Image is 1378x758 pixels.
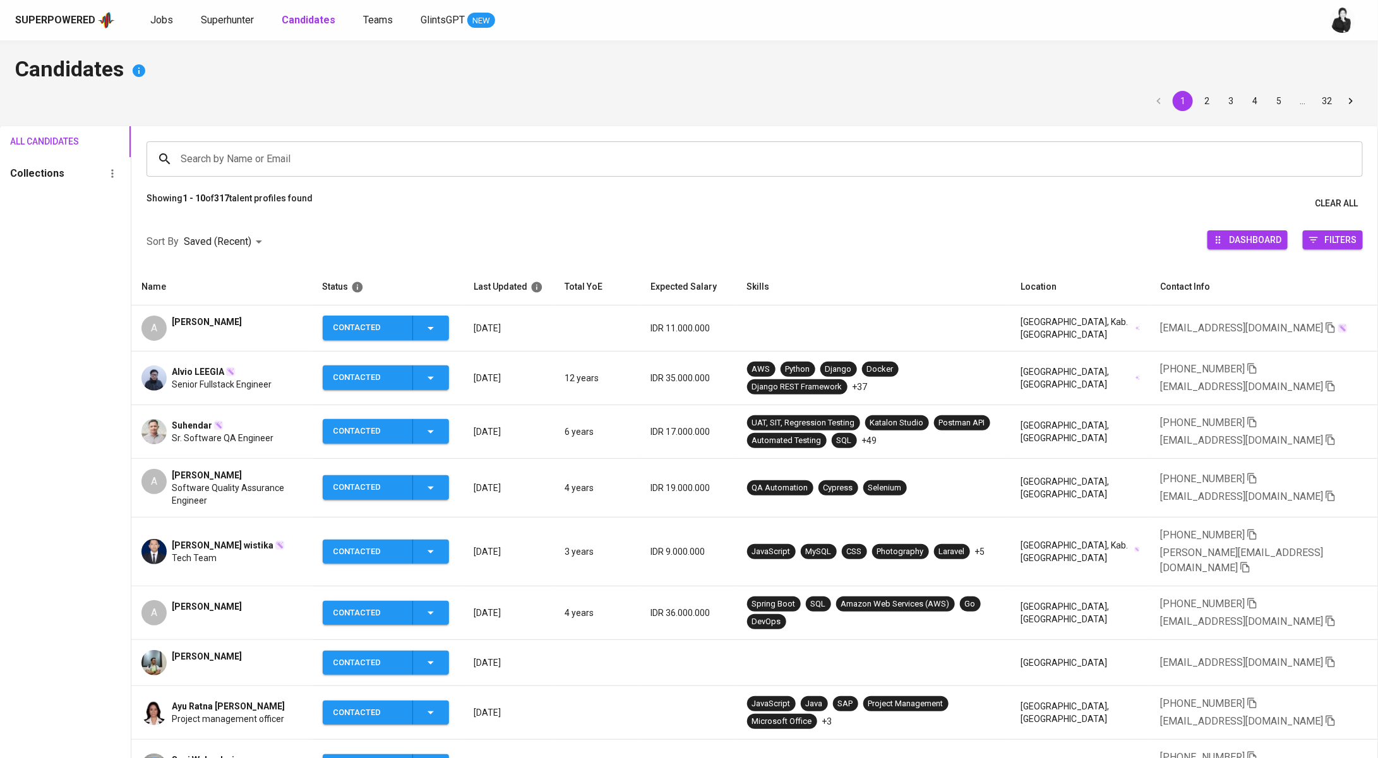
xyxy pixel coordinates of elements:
[201,13,256,28] a: Superhunter
[1207,230,1288,249] button: Dashboard
[172,552,217,564] span: Tech Team
[147,192,313,215] p: Showing of talent profiles found
[323,475,449,500] button: Contacted
[651,372,727,384] p: IDR 35.000.000
[1160,547,1323,574] span: [PERSON_NAME][EMAIL_ADDRESS][DOMAIN_NAME]
[147,234,179,249] p: Sort By
[323,601,449,625] button: Contacted
[15,13,95,28] div: Superpowered
[225,367,236,377] img: magic_wand.svg
[1229,231,1281,248] span: Dashboard
[847,546,862,558] div: CSS
[939,417,985,429] div: Postman API
[421,14,465,26] span: GlintsGPT
[323,651,449,675] button: Contacted
[333,601,402,625] div: Contacted
[323,316,449,340] button: Contacted
[1160,381,1323,393] span: [EMAIL_ADDRESS][DOMAIN_NAME]
[474,425,545,438] p: [DATE]
[184,234,251,249] p: Saved (Recent)
[565,482,631,494] p: 4 years
[752,546,791,558] div: JavaScript
[172,650,242,663] span: [PERSON_NAME]
[172,482,302,507] span: Software Quality Assurance Engineer
[806,546,832,558] div: MySQL
[838,698,853,710] div: SAP
[565,545,631,558] p: 3 years
[1021,419,1140,444] div: [GEOGRAPHIC_DATA], [GEOGRAPHIC_DATA]
[282,13,338,28] a: Candidates
[737,269,1011,305] th: Skills
[333,701,402,725] div: Contacted
[1160,697,1245,709] span: [PHONE_NUMBER]
[363,14,393,26] span: Teams
[1134,547,1140,552] img: magic_wand.svg
[1160,363,1245,375] span: [PHONE_NUMBER]
[15,56,1363,86] h4: Candidates
[323,365,449,390] button: Contacted
[752,616,781,628] div: DevOps
[172,539,273,552] span: [PERSON_NAME] wistika
[214,193,229,203] b: 317
[1269,91,1289,111] button: Go to page 5
[1173,91,1193,111] button: page 1
[965,598,976,610] div: Go
[1330,8,1355,33] img: medwi@glints.com
[1338,323,1348,333] img: magic_wand.svg
[474,706,545,719] p: [DATE]
[333,419,402,444] div: Contacted
[752,482,808,494] div: QA Automation
[868,482,902,494] div: Selenium
[786,364,810,376] div: Python
[752,417,855,429] div: UAT, SIT, Regression Testing
[1021,600,1140,625] div: [GEOGRAPHIC_DATA], [GEOGRAPHIC_DATA]
[141,469,167,494] div: A
[150,14,173,26] span: Jobs
[651,482,727,494] p: IDR 19.000.000
[555,269,641,305] th: Total YoE
[1160,598,1245,610] span: [PHONE_NUMBER]
[868,698,944,710] div: Project Management
[1010,269,1150,305] th: Location
[172,432,273,444] span: Sr. Software QA Engineer
[474,482,545,494] p: [DATE]
[837,435,852,447] div: SQL
[1147,91,1363,111] nav: pagination navigation
[811,598,826,610] div: SQL
[651,607,727,619] p: IDR 36.000.000
[841,598,950,610] div: Amazon Web Services (AWS)
[1150,269,1378,305] th: Contact Info
[172,419,212,432] span: Suhendar
[1303,230,1363,249] button: Filters
[1021,316,1140,341] div: [GEOGRAPHIC_DATA], Kab. [GEOGRAPHIC_DATA]
[651,425,727,438] p: IDR 17.000.000
[752,698,791,710] div: JavaScript
[172,713,284,725] span: Project management officer
[1317,91,1337,111] button: Go to page 32
[333,475,402,500] div: Contacted
[201,14,254,26] span: Superhunter
[1160,615,1323,627] span: [EMAIL_ADDRESS][DOMAIN_NAME]
[870,417,924,429] div: Katalon Studio
[150,13,176,28] a: Jobs
[333,651,402,675] div: Contacted
[1021,475,1140,500] div: [GEOGRAPHIC_DATA], [GEOGRAPHIC_DATA]
[752,598,796,610] div: Spring Boot
[172,700,285,713] span: Ayu Ratna [PERSON_NAME]
[141,539,167,564] img: 3eed44ec19ec7ec3fa4a317057af03b0.jpg
[1324,231,1357,248] span: Filters
[333,316,402,340] div: Contacted
[323,540,449,564] button: Contacted
[1021,365,1140,391] div: [GEOGRAPHIC_DATA], [GEOGRAPHIC_DATA]
[1160,417,1245,429] span: [PHONE_NUMBER]
[15,11,115,30] a: Superpoweredapp logo
[333,540,402,564] div: Contacted
[333,365,402,390] div: Contacted
[323,701,449,725] button: Contacted
[1341,91,1361,111] button: Go to next page
[825,364,852,376] div: Django
[651,545,727,558] p: IDR 9.000.000
[752,435,822,447] div: Automated Testing
[474,322,545,335] p: [DATE]
[565,607,631,619] p: 4 years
